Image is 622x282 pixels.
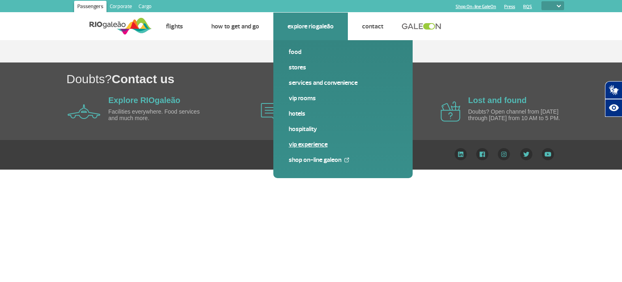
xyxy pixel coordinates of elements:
a: Corporate [107,1,135,14]
div: Plugin de acessibilidade da Hand Talk. [605,81,622,117]
a: Cargo [135,1,155,14]
img: Facebook [476,148,488,160]
a: Shop On-line GaleOn [456,4,496,9]
a: Services and Convenience [289,78,397,87]
a: Lost and found [468,96,526,105]
a: Hospitality [289,125,397,133]
button: Abrir recursos assistivos. [605,99,622,117]
img: External Link Icon [344,157,349,162]
button: Abrir tradutor de língua de sinais. [605,81,622,99]
p: Facilities everywhere. Food services and much more. [109,109,202,121]
a: Press [504,4,515,9]
a: VIP Experience [289,140,397,149]
img: Twitter [520,148,533,160]
a: Flights [166,22,183,30]
a: Food [289,47,397,56]
span: Contact us [112,72,175,86]
a: VIP Rooms [289,94,397,103]
img: airplane icon [441,101,460,122]
a: How to get and go [211,22,259,30]
a: Contact [362,22,383,30]
img: LinkedIn [454,148,467,160]
img: YouTube [542,148,554,160]
a: Passengers [74,1,107,14]
a: Explore RIOgaleão [288,22,334,30]
a: Hotels [289,109,397,118]
img: airplane icon [68,104,100,119]
img: airplane icon [261,103,280,120]
img: Instagram [498,148,510,160]
a: Explore RIOgaleão [109,96,181,105]
a: Shop On-line GaleOn [289,155,397,164]
p: Doubts? Open channel from [DATE] through [DATE] from 10 AM to 5 PM. [468,109,561,121]
h1: Doubts? [66,71,622,87]
a: Stores [289,63,397,72]
a: RQS [523,4,532,9]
